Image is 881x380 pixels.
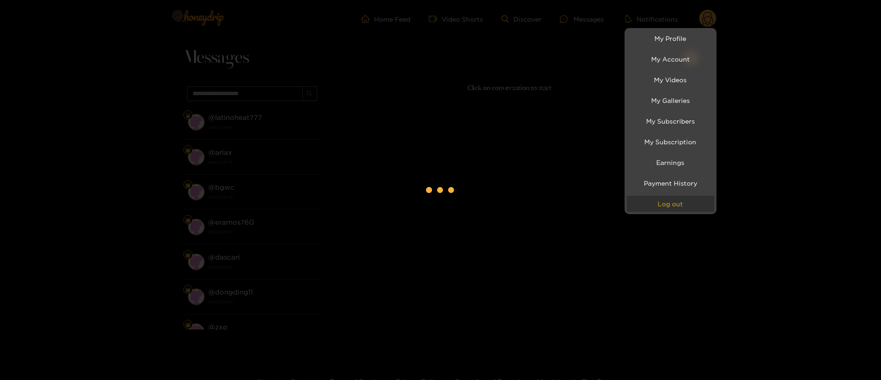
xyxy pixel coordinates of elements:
a: My Profile [627,30,714,46]
a: My Subscribers [627,113,714,129]
a: Earnings [627,154,714,170]
a: Payment History [627,175,714,191]
a: My Videos [627,72,714,88]
a: My Galleries [627,92,714,108]
a: My Subscription [627,134,714,150]
button: Log out [627,196,714,212]
a: My Account [627,51,714,67]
